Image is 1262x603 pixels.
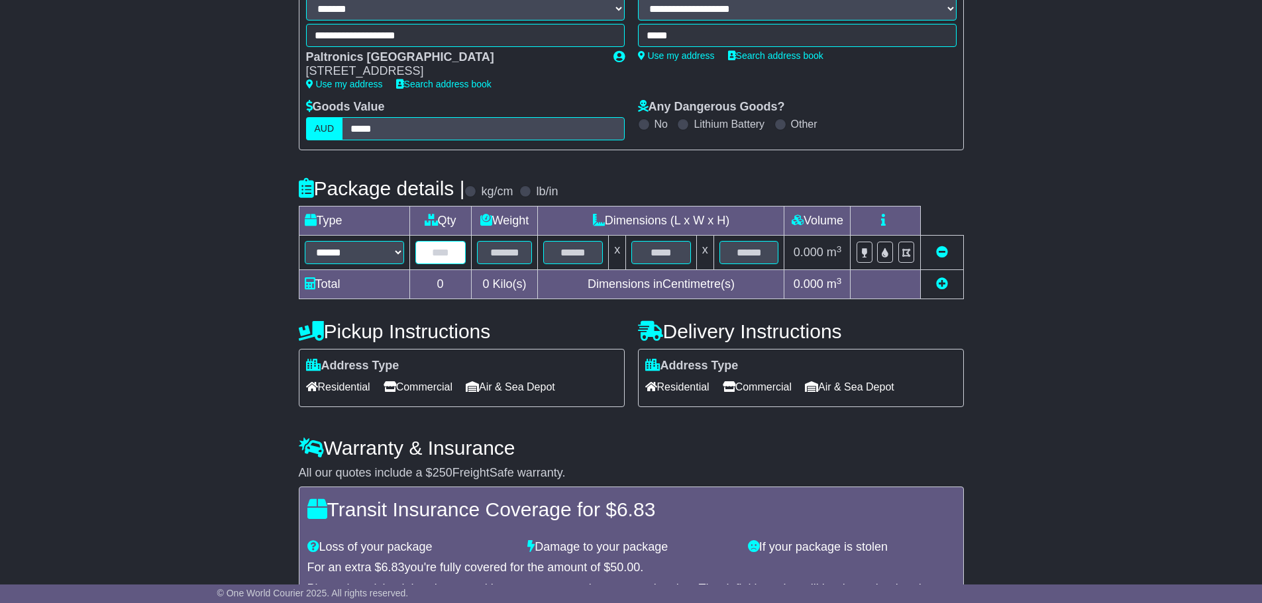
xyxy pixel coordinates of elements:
[306,377,370,397] span: Residential
[306,64,600,79] div: [STREET_ADDRESS]
[538,270,784,299] td: Dimensions in Centimetre(s)
[482,277,489,291] span: 0
[936,246,948,259] a: Remove this item
[617,498,655,520] span: 6.83
[384,377,452,397] span: Commercial
[217,588,409,598] span: © One World Courier 2025. All rights reserved.
[299,270,409,299] td: Total
[694,118,764,130] label: Lithium Battery
[696,236,713,270] td: x
[784,207,851,236] td: Volume
[299,320,625,342] h4: Pickup Instructions
[306,79,383,89] a: Use my address
[521,540,741,555] div: Damage to your package
[538,207,784,236] td: Dimensions (L x W x H)
[827,277,842,291] span: m
[827,246,842,259] span: m
[638,100,785,115] label: Any Dangerous Goods?
[609,236,626,270] td: x
[638,320,964,342] h4: Delivery Instructions
[481,185,513,199] label: kg/cm
[837,276,842,286] sup: 3
[794,277,823,291] span: 0.000
[471,207,538,236] td: Weight
[409,207,471,236] td: Qty
[409,270,471,299] td: 0
[638,50,715,61] a: Use my address
[299,207,409,236] td: Type
[299,466,964,481] div: All our quotes include a $ FreightSafe warranty.
[396,79,492,89] a: Search address book
[299,437,964,459] h4: Warranty & Insurance
[382,561,405,574] span: 6.83
[306,50,600,65] div: Paltronics [GEOGRAPHIC_DATA]
[805,377,894,397] span: Air & Sea Depot
[723,377,792,397] span: Commercial
[536,185,558,199] label: lb/in
[645,377,710,397] span: Residential
[791,118,817,130] label: Other
[728,50,823,61] a: Search address book
[655,118,668,130] label: No
[936,277,948,291] a: Add new item
[794,246,823,259] span: 0.000
[307,498,955,520] h4: Transit Insurance Coverage for $
[306,100,385,115] label: Goods Value
[645,359,739,373] label: Address Type
[741,540,962,555] div: If your package is stolen
[610,561,640,574] span: 50.00
[837,244,842,254] sup: 3
[301,540,521,555] div: Loss of your package
[433,466,452,479] span: 250
[299,177,465,199] h4: Package details |
[466,377,555,397] span: Air & Sea Depot
[306,359,399,373] label: Address Type
[307,561,955,575] div: For an extra $ you're fully covered for the amount of $ .
[306,117,343,140] label: AUD
[471,270,538,299] td: Kilo(s)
